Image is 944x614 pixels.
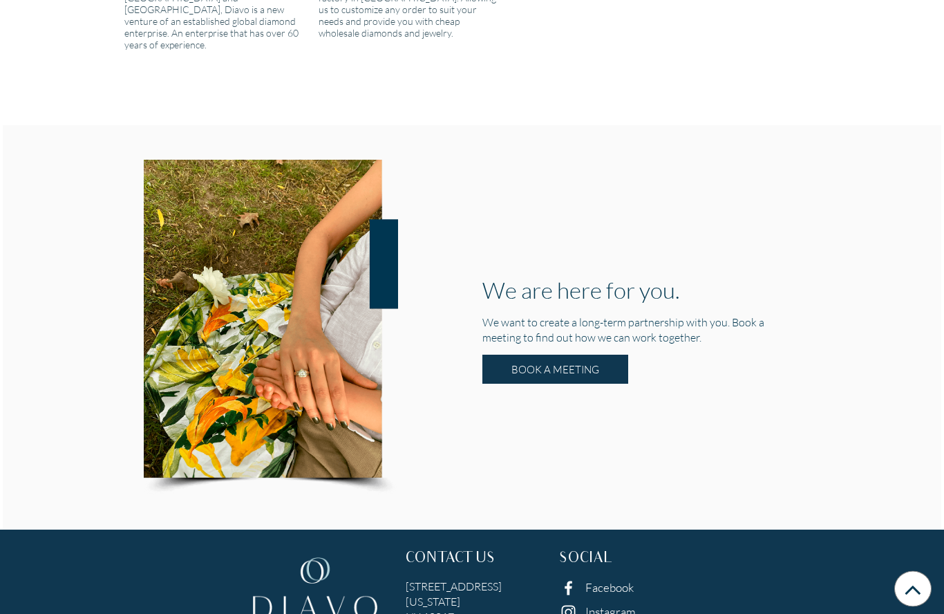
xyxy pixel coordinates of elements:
[585,581,634,595] a: Facebook
[482,315,801,346] h5: We want to create a long-term partnership with you. Book a meeting to find out how we can work to...
[482,277,801,304] h1: We are here for you.
[406,552,538,568] h3: CONTACT US
[659,401,936,553] iframe: Drift Widget Chat Window
[511,364,599,376] span: BOOK A MEETING
[875,545,927,597] iframe: Drift Widget Chat Controller
[559,552,691,568] h3: SOCIAL
[144,160,398,496] img: we-are-here-couple
[559,579,578,598] img: facebook
[482,355,628,384] a: BOOK A MEETING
